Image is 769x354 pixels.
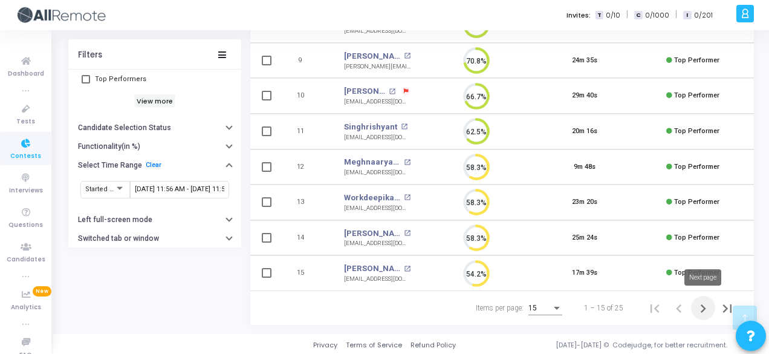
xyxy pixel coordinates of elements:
[344,133,410,142] div: [EMAIL_ADDRESS][DOMAIN_NAME]
[404,230,410,237] mat-icon: open_in_new
[674,234,719,241] span: Top Performer
[574,162,595,172] div: 9m 48s
[78,50,102,60] div: Filters
[68,211,241,229] button: Left full-screen mode
[344,263,401,275] a: [PERSON_NAME]
[281,114,332,149] td: 11
[11,303,41,313] span: Analytics
[572,233,597,243] div: 25m 24s
[281,78,332,114] td: 10
[344,97,410,107] div: [EMAIL_ADDRESS][DOMAIN_NAME]
[528,304,537,312] span: 15
[404,159,410,166] mat-icon: open_in_new
[68,137,241,156] button: Functionality(in %)
[7,255,45,265] span: Candidates
[344,275,410,284] div: [EMAIL_ADDRESS][DOMAIN_NAME]
[344,121,397,133] a: Singhrishyant
[135,186,224,193] input: From Date ~ To Date
[281,220,332,256] td: 14
[566,10,591,21] label: Invites:
[281,255,332,291] td: 15
[572,197,597,208] div: 23m 20s
[626,8,628,21] span: |
[674,163,719,171] span: Top Performer
[281,43,332,79] td: 9
[645,10,669,21] span: 0/1000
[78,161,142,170] h6: Select Time Range
[572,126,597,137] div: 20m 16s
[674,56,719,64] span: Top Performer
[344,192,401,204] a: Workdeepikathakur
[344,50,401,62] a: [PERSON_NAME]
[404,194,410,201] mat-icon: open_in_new
[691,296,715,320] button: Next page
[85,185,115,193] span: Started At
[674,91,719,99] span: Top Performer
[404,53,410,59] mat-icon: open_in_new
[456,340,754,350] div: [DATE]-[DATE] © Codejudge, for better recruitment.
[146,161,161,169] a: Clear
[33,286,51,297] span: New
[95,72,146,87] span: Top Performers
[584,303,623,313] div: 1 – 15 of 25
[643,296,667,320] button: First page
[634,11,642,20] span: C
[675,8,677,21] span: |
[572,56,597,66] div: 24m 35s
[78,215,152,225] h6: Left full-screen mode
[68,229,241,248] button: Switched tab or window
[694,10,713,21] span: 0/201
[674,198,719,206] span: Top Performer
[683,11,691,20] span: I
[528,304,562,313] mat-select: Items per page:
[9,186,43,196] span: Interviews
[667,296,691,320] button: Previous page
[344,168,410,177] div: [EMAIL_ADDRESS][DOMAIN_NAME]
[68,119,241,137] button: Candidate Selection Status
[8,220,43,231] span: Questions
[313,340,337,350] a: Privacy
[344,204,410,213] div: [EMAIL_ADDRESS][DOMAIN_NAME]
[674,269,719,277] span: Top Performer
[281,185,332,220] td: 13
[344,156,401,168] a: Meghnaarya7121
[410,340,456,350] a: Refund Policy
[606,10,620,21] span: 0/10
[346,340,402,350] a: Terms of Service
[404,266,410,272] mat-icon: open_in_new
[134,94,176,108] h6: View more
[344,62,410,71] div: [PERSON_NAME][EMAIL_ADDRESS][DOMAIN_NAME]
[78,234,159,243] h6: Switched tab or window
[15,3,106,27] img: logo
[715,296,739,320] button: Last page
[344,239,410,248] div: [EMAIL_ADDRESS][DOMAIN_NAME]
[281,149,332,185] td: 12
[344,27,410,36] div: [EMAIL_ADDRESS][DOMAIN_NAME]
[78,142,140,151] h6: Functionality(in %)
[8,69,44,79] span: Dashboard
[674,127,719,135] span: Top Performer
[401,123,407,130] mat-icon: open_in_new
[10,151,41,162] span: Contests
[572,91,597,101] div: 29m 40s
[595,11,603,20] span: T
[78,123,171,133] h6: Candidate Selection Status
[68,156,241,174] button: Select Time RangeClear
[389,88,395,95] mat-icon: open_in_new
[344,228,401,240] a: [PERSON_NAME]
[344,85,386,97] a: [PERSON_NAME]
[16,117,35,127] span: Tests
[476,303,524,313] div: Items per page:
[572,268,597,278] div: 17m 39s
[684,269,721,286] div: Next page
